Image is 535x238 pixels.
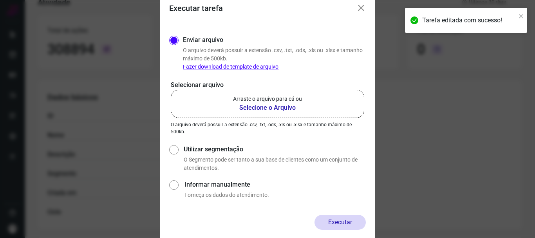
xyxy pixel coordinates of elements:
[184,180,366,189] label: Informar manualmente
[169,4,223,13] h3: Executar tarefa
[314,215,366,230] button: Executar
[184,191,366,199] p: Forneça os dados do atendimento.
[233,103,302,113] b: Selecione o Arquivo
[183,35,223,45] label: Enviar arquivo
[519,11,524,20] button: close
[184,156,366,172] p: O Segmento pode ser tanto a sua base de clientes como um conjunto de atendimentos.
[422,16,516,25] div: Tarefa editada com sucesso!
[183,46,366,71] p: O arquivo deverá possuir a extensão .csv, .txt, .ods, .xls ou .xlsx e tamanho máximo de 500kb.
[233,95,302,103] p: Arraste o arquivo para cá ou
[184,145,366,154] label: Utilizar segmentação
[183,64,278,70] a: Fazer download de template de arquivo
[171,121,364,135] p: O arquivo deverá possuir a extensão .csv, .txt, .ods, .xls ou .xlsx e tamanho máximo de 500kb.
[171,80,364,90] p: Selecionar arquivo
